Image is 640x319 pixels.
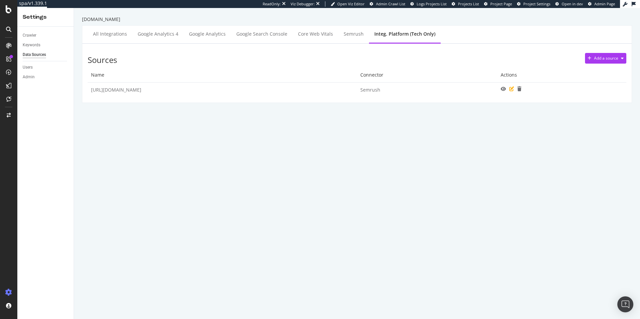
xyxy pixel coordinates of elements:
[298,31,333,37] div: Core Web Vitals
[337,1,365,6] span: Open Viz Editor
[357,68,497,83] td: Connector
[23,13,68,21] div: Settings
[291,1,315,7] div: Viz Debugger:
[410,1,447,7] a: Logs Projects List
[484,1,512,7] a: Project Page
[458,1,479,6] span: Projects List
[417,1,447,6] span: Logs Projects List
[263,1,281,7] div: ReadOnly:
[82,16,632,23] div: [DOMAIN_NAME]
[585,53,626,64] button: Add a source
[23,64,69,71] a: Users
[23,74,69,81] a: Admin
[93,31,127,37] div: All integrations
[23,74,35,81] div: Admin
[23,51,69,58] a: Data Sources
[23,32,36,39] div: Crawler
[88,56,117,64] h3: Sources
[497,68,626,83] td: Actions
[23,51,46,58] div: Data Sources
[344,31,364,37] div: Semrush
[23,64,33,71] div: Users
[374,31,435,37] div: Integ. Platform (tech only)
[594,1,615,6] span: Admin Page
[376,1,405,6] span: Admin Crawl List
[23,42,40,49] div: Keywords
[523,1,550,6] span: Project Settings
[236,31,287,37] div: Google Search Console
[88,83,357,98] td: [URL][DOMAIN_NAME]
[555,1,583,7] a: Open in dev
[331,1,365,7] a: Open Viz Editor
[88,68,357,83] td: Name
[23,32,69,39] a: Crawler
[23,42,69,49] a: Keywords
[617,296,633,312] div: Open Intercom Messenger
[594,56,618,60] div: Add a source
[138,31,178,37] div: Google Analytics 4
[189,31,226,37] div: Google Analytics
[452,1,479,7] a: Projects List
[588,1,615,7] a: Admin Page
[357,83,497,98] td: Semrush
[517,1,550,7] a: Project Settings
[490,1,512,6] span: Project Page
[562,1,583,6] span: Open in dev
[370,1,405,7] a: Admin Crawl List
